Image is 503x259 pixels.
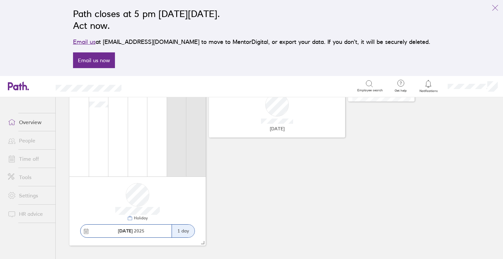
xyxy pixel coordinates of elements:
a: People [3,134,55,147]
div: Holiday [133,216,148,220]
span: 2025 [118,228,144,233]
span: Notifications [418,89,439,93]
a: Email us [73,38,96,45]
a: Email us now [73,52,115,68]
strong: [DATE] [118,228,133,234]
a: Notifications [418,79,439,93]
div: Search [139,83,156,89]
a: HR advice [3,207,55,220]
a: Time off [3,152,55,165]
h2: Path closes at 5 pm [DATE][DATE]. Act now. [73,8,430,31]
span: Employee search [357,88,383,92]
a: Overview [3,116,55,129]
span: [DATE] [270,126,285,131]
a: Settings [3,189,55,202]
a: Tools [3,171,55,184]
span: Get help [390,89,411,93]
p: at [EMAIL_ADDRESS][DOMAIN_NAME] to move to MentorDigital, or export your data. If you don’t, it w... [73,37,430,46]
div: 1 day [172,225,195,237]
